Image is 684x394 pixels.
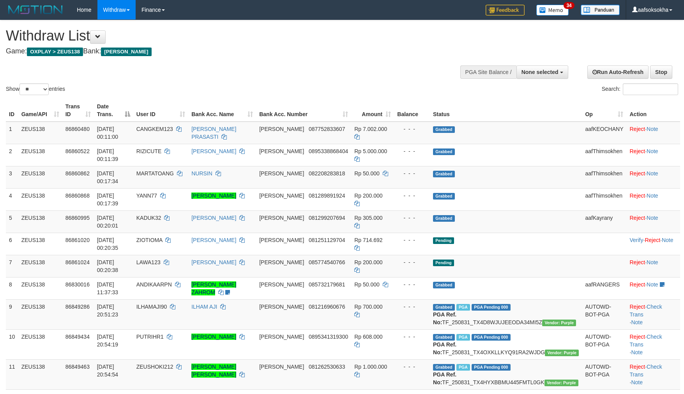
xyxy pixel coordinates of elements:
[430,99,582,122] th: Status
[582,277,626,299] td: aafRANGERS
[626,188,680,210] td: ·
[629,259,645,265] a: Reject
[433,148,455,155] span: Grabbed
[472,364,511,371] span: PGA Pending
[18,329,62,359] td: ZEUS138
[259,148,304,154] span: [PERSON_NAME]
[456,364,470,371] span: Marked by aafRornrotha
[65,364,90,370] span: 86849463
[626,233,680,255] td: · ·
[629,364,645,370] a: Reject
[629,304,645,310] a: Reject
[65,304,90,310] span: 86849286
[623,83,678,95] input: Search:
[259,259,304,265] span: [PERSON_NAME]
[456,334,470,341] span: Marked by aafRornrotha
[397,303,427,311] div: - - -
[136,170,174,177] span: MARTATOANG
[259,304,304,310] span: [PERSON_NAME]
[581,5,620,15] img: panduan.png
[6,233,18,255] td: 6
[259,237,304,243] span: [PERSON_NAME]
[433,171,455,177] span: Grabbed
[256,99,351,122] th: Bank Acc. Number: activate to sort column ascending
[433,215,455,222] span: Grabbed
[97,126,118,140] span: [DATE] 00:11:00
[65,259,90,265] span: 86861024
[191,148,236,154] a: [PERSON_NAME]
[521,69,559,75] span: None selected
[259,170,304,177] span: [PERSON_NAME]
[626,210,680,233] td: ·
[309,281,345,288] span: Copy 085732179681 to clipboard
[460,65,516,79] div: PGA Site Balance /
[582,122,626,144] td: aafKEOCHANY
[397,281,427,288] div: - - -
[191,259,236,265] a: [PERSON_NAME]
[97,170,118,184] span: [DATE] 00:17:34
[191,170,212,177] a: NURSIN
[18,188,62,210] td: ZEUS138
[582,329,626,359] td: AUTOWD-BOT-PGA
[430,359,582,389] td: TF_250831_TX4HYXBBMU445FMTL0GK
[65,148,90,154] span: 86860522
[582,359,626,389] td: AUTOWD-BOT-PGA
[259,193,304,199] span: [PERSON_NAME]
[136,334,164,340] span: PUTRIHR1
[6,359,18,389] td: 11
[259,364,304,370] span: [PERSON_NAME]
[602,83,678,95] label: Search:
[626,166,680,188] td: ·
[97,334,118,348] span: [DATE] 20:54:19
[582,166,626,188] td: aafThimsokhen
[626,359,680,389] td: · ·
[97,364,118,378] span: [DATE] 20:54:54
[647,259,658,265] a: Note
[629,148,645,154] a: Reject
[309,193,345,199] span: Copy 081289891924 to clipboard
[564,2,574,9] span: 34
[18,144,62,166] td: ZEUS138
[430,329,582,359] td: TF_250831_TX4OXKLLKYQ91RA2WJDG
[309,170,345,177] span: Copy 082208283818 to clipboard
[97,148,118,162] span: [DATE] 00:11:39
[582,144,626,166] td: aafThimsokhen
[545,350,579,356] span: Vendor URL: https://trx4.1velocity.biz
[626,122,680,144] td: ·
[397,192,427,200] div: - - -
[18,359,62,389] td: ZEUS138
[188,99,256,122] th: Bank Acc. Name: activate to sort column ascending
[309,334,348,340] span: Copy 0895341319300 to clipboard
[430,299,582,329] td: TF_250831_TX4D8WJUJEEODA34MI5Z
[6,329,18,359] td: 10
[62,99,94,122] th: Trans ID: activate to sort column ascending
[18,299,62,329] td: ZEUS138
[397,147,427,155] div: - - -
[259,215,304,221] span: [PERSON_NAME]
[18,210,62,233] td: ZEUS138
[6,48,448,55] h4: Game: Bank:
[647,215,658,221] a: Note
[629,237,643,243] a: Verify
[65,126,90,132] span: 86860480
[629,364,662,378] a: Check Trans
[97,215,118,229] span: [DATE] 00:20:01
[6,299,18,329] td: 9
[433,334,455,341] span: Grabbed
[647,126,658,132] a: Note
[191,237,236,243] a: [PERSON_NAME]
[133,99,188,122] th: User ID: activate to sort column ascending
[629,334,662,348] a: Check Trans
[6,144,18,166] td: 2
[191,304,217,310] a: ILHAM AJI
[397,236,427,244] div: - - -
[486,5,525,16] img: Feedback.jpg
[542,320,576,326] span: Vendor URL: https://trx4.1velocity.biz
[626,144,680,166] td: ·
[136,364,173,370] span: ZEUSHOKI212
[259,281,304,288] span: [PERSON_NAME]
[18,99,62,122] th: Game/API: activate to sort column ascending
[626,277,680,299] td: ·
[191,193,236,199] a: [PERSON_NAME]
[94,99,133,122] th: Date Trans.: activate to sort column descending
